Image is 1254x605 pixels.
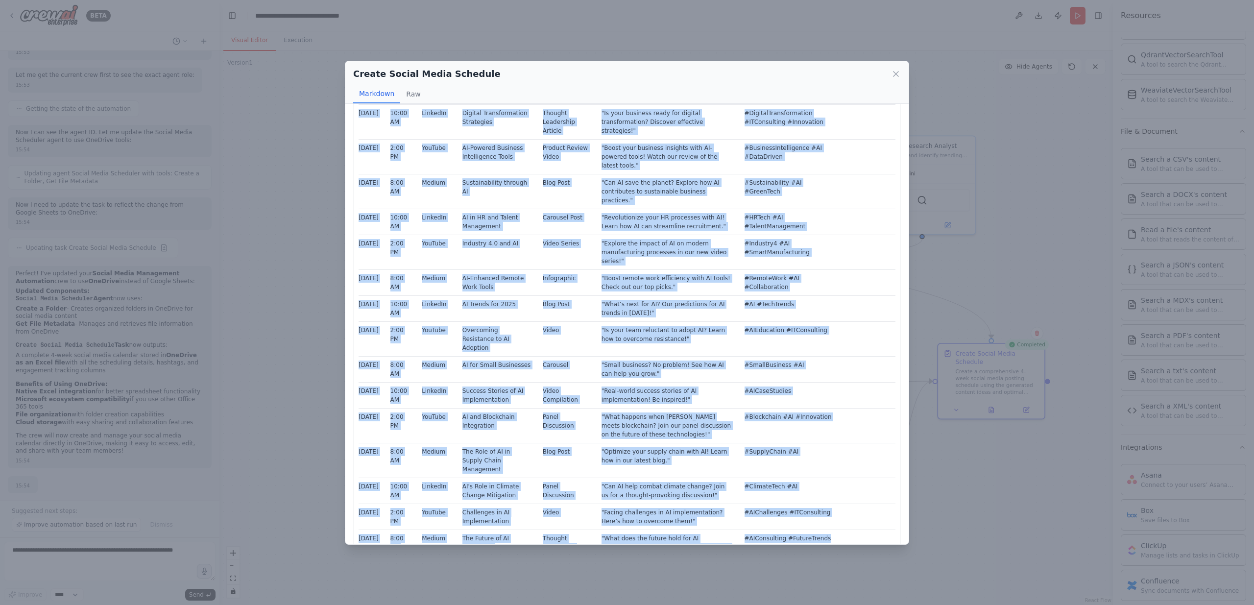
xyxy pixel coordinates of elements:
[596,382,739,408] td: "Real-world success stories of AI implementation! Be inspired!"
[416,356,457,382] td: Medium
[385,235,416,269] td: 2:00 PM
[739,504,840,530] td: #AIChallenges #ITConsulting
[596,504,739,530] td: "Facing challenges in AI implementation? Here’s how to overcome them!"
[385,321,416,356] td: 2:00 PM
[537,209,596,235] td: Carousel Post
[416,530,457,564] td: Medium
[457,504,537,530] td: Challenges in AI Implementation
[537,382,596,408] td: Video Compilation
[457,478,537,504] td: AI's Role in Climate Change Mitigation
[457,356,537,382] td: AI for Small Businesses
[359,504,385,530] td: [DATE]
[596,139,739,174] td: "Boost your business insights with AI-powered tools! Watch our review of the latest tools."
[416,269,457,295] td: Medium
[416,321,457,356] td: YouTube
[537,295,596,321] td: Blog Post
[416,443,457,478] td: Medium
[537,174,596,209] td: Blog Post
[537,356,596,382] td: Carousel
[457,174,537,209] td: Sustainability through AI
[385,174,416,209] td: 8:00 AM
[596,174,739,209] td: "Can AI save the planet? Explore how AI contributes to sustainable business practices."
[739,269,840,295] td: #RemoteWork #AI #Collaboration
[596,269,739,295] td: "Boost remote work efficiency with AI tools! Check out our top picks."
[596,235,739,269] td: "Explore the impact of AI on modern manufacturing processes in our new video series!"
[739,209,840,235] td: #HRTech #AI #TalentManagement
[457,443,537,478] td: The Role of AI in Supply Chain Management
[359,139,385,174] td: [DATE]
[596,356,739,382] td: "Small business? No problem! See how AI can help you grow."
[359,174,385,209] td: [DATE]
[739,139,840,174] td: #BusinessIntelligence #AI #DataDriven
[596,530,739,564] td: "What does the future hold for AI consulting? Insights from industry experts!"
[359,530,385,564] td: [DATE]
[416,104,457,139] td: LinkedIn
[596,104,739,139] td: "Is your business ready for digital transformation? Discover effective strategies!"
[416,408,457,443] td: YouTube
[385,269,416,295] td: 8:00 AM
[359,408,385,443] td: [DATE]
[537,478,596,504] td: Panel Discussion
[359,382,385,408] td: [DATE]
[385,295,416,321] td: 10:00 AM
[359,104,385,139] td: [DATE]
[739,321,840,356] td: #AIEducation #ITConsulting
[385,408,416,443] td: 2:00 PM
[385,139,416,174] td: 2:00 PM
[385,443,416,478] td: 8:00 AM
[400,85,426,103] button: Raw
[739,382,840,408] td: #AICaseStudies
[739,478,840,504] td: #ClimateTech #AI
[739,235,840,269] td: #Industry4 #AI #SmartManufacturing
[596,443,739,478] td: "Optimize your supply chain with AI! Learn how in our latest blog."
[385,478,416,504] td: 10:00 AM
[359,269,385,295] td: [DATE]
[537,408,596,443] td: Panel Discussion
[359,321,385,356] td: [DATE]
[739,408,840,443] td: #Blockchain #AI #Innovation
[457,209,537,235] td: AI in HR and Talent Management
[385,382,416,408] td: 10:00 AM
[739,174,840,209] td: #Sustainability #AI #GreenTech
[359,478,385,504] td: [DATE]
[457,269,537,295] td: AI-Enhanced Remote Work Tools
[416,139,457,174] td: YouTube
[359,356,385,382] td: [DATE]
[416,382,457,408] td: LinkedIn
[537,235,596,269] td: Video Series
[359,235,385,269] td: [DATE]
[416,209,457,235] td: LinkedIn
[537,443,596,478] td: Blog Post
[457,104,537,139] td: Digital Transformation Strategies
[537,269,596,295] td: Infographic
[596,408,739,443] td: "What happens when [PERSON_NAME] meets blockchain? Join our panel discussion on the future of the...
[457,139,537,174] td: AI-Powered Business Intelligence Tools
[596,295,739,321] td: "What’s next for AI? Our predictions for AI trends in [DATE]!"
[385,504,416,530] td: 2:00 PM
[537,321,596,356] td: Video
[353,67,501,81] h2: Create Social Media Schedule
[359,443,385,478] td: [DATE]
[457,321,537,356] td: Overcoming Resistance to AI Adoption
[739,443,840,478] td: #SupplyChain #AI
[385,356,416,382] td: 8:00 AM
[416,504,457,530] td: YouTube
[416,295,457,321] td: LinkedIn
[739,530,840,564] td: #AIConsulting #FutureTrends
[457,382,537,408] td: Success Stories of AI Implementation
[457,295,537,321] td: AI Trends for 2025
[537,504,596,530] td: Video
[359,295,385,321] td: [DATE]
[537,530,596,564] td: Thought Leadership Article
[385,209,416,235] td: 10:00 AM
[537,139,596,174] td: Product Review Video
[385,104,416,139] td: 10:00 AM
[596,209,739,235] td: "Revolutionize your HR processes with AI! Learn how AI can streamline recruitment."
[416,235,457,269] td: YouTube
[596,321,739,356] td: "Is your team reluctant to adopt AI? Learn how to overcome resistance!"
[739,104,840,139] td: #DigitalTransformation #ITConsulting #Innovation
[353,85,400,103] button: Markdown
[739,295,840,321] td: #AI #TechTrends
[359,209,385,235] td: [DATE]
[457,408,537,443] td: AI and Blockchain Integration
